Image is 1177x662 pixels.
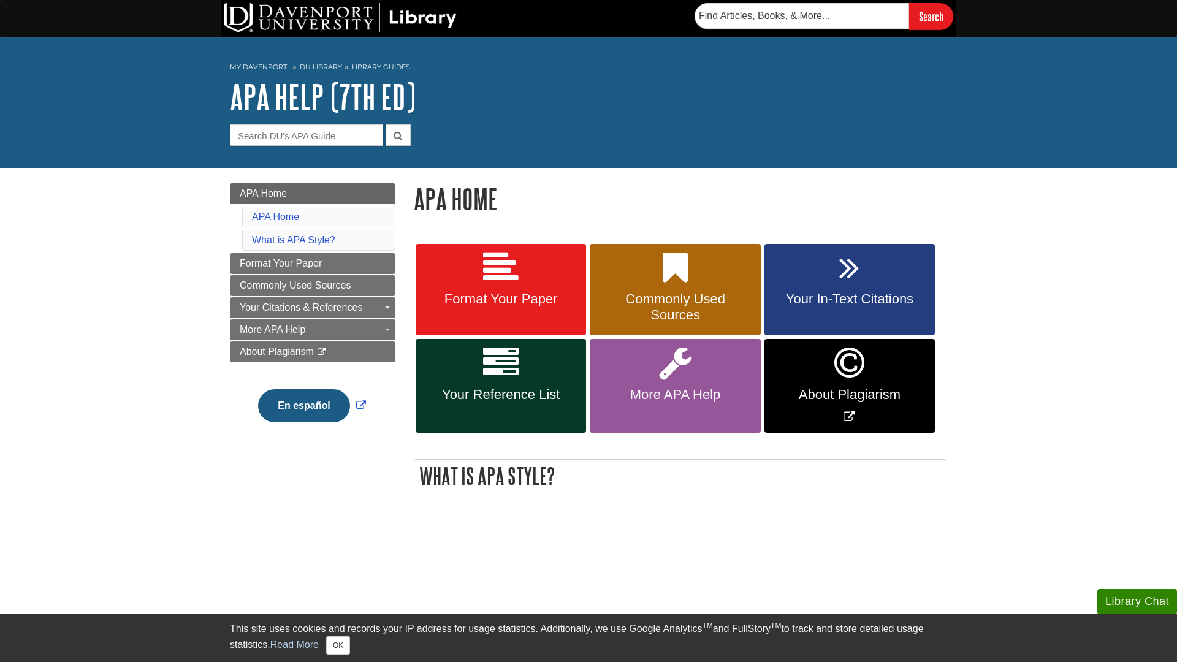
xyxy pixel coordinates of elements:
[599,387,751,403] span: More APA Help
[909,3,953,29] input: Search
[252,235,335,245] a: What is APA Style?
[270,639,319,650] a: Read More
[230,341,395,362] a: About Plagiarism
[414,183,947,215] h1: APA Home
[230,319,395,340] a: More APA Help
[416,244,586,336] a: Format Your Paper
[230,78,416,116] a: APA Help (7th Ed)
[590,244,760,336] a: Commonly Used Sources
[230,183,395,443] div: Guide Page Menu
[258,389,349,422] button: En español
[230,62,287,72] a: My Davenport
[774,291,926,307] span: Your In-Text Citations
[425,291,577,307] span: Format Your Paper
[240,258,322,268] span: Format Your Paper
[255,400,368,411] a: Link opens in new window
[425,387,577,403] span: Your Reference List
[352,63,410,71] a: Library Guides
[230,253,395,274] a: Format Your Paper
[695,3,909,29] input: Find Articles, Books, & More...
[240,346,314,357] span: About Plagiarism
[590,339,760,433] a: More APA Help
[230,297,395,318] a: Your Citations & References
[414,460,947,492] h2: What is APA Style?
[771,622,781,630] sup: TM
[416,339,586,433] a: Your Reference List
[224,3,457,32] img: DU Library
[774,387,926,403] span: About Plagiarism
[240,324,305,335] span: More APA Help
[230,59,947,78] nav: breadcrumb
[230,124,383,146] input: Search DU's APA Guide
[240,302,362,313] span: Your Citations & References
[230,275,395,296] a: Commonly Used Sources
[240,188,287,199] span: APA Home
[702,622,712,630] sup: TM
[240,280,351,291] span: Commonly Used Sources
[326,636,350,655] button: Close
[695,3,953,29] form: Searches DU Library's articles, books, and more
[252,211,299,222] a: APA Home
[230,622,947,655] div: This site uses cookies and records your IP address for usage statistics. Additionally, we use Goo...
[1097,589,1177,614] button: Library Chat
[230,183,395,204] a: APA Home
[599,291,751,323] span: Commonly Used Sources
[764,339,935,433] a: Link opens in new window
[300,63,342,71] a: DU Library
[316,348,327,356] i: This link opens in a new window
[764,244,935,336] a: Your In-Text Citations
